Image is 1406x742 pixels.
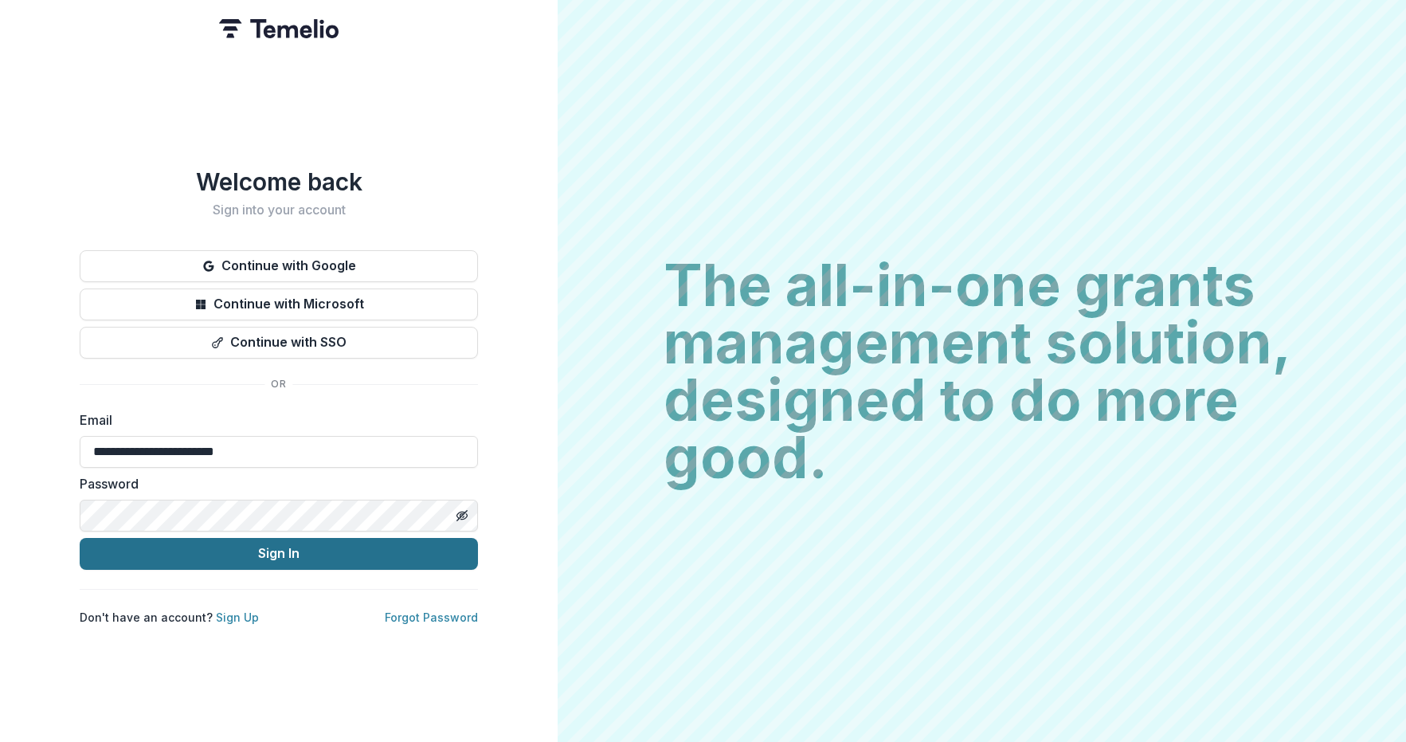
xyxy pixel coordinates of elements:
button: Continue with SSO [80,327,478,359]
a: Forgot Password [385,610,478,624]
img: Temelio [219,19,339,38]
a: Sign Up [216,610,259,624]
h2: Sign into your account [80,202,478,218]
button: Toggle password visibility [449,503,475,528]
p: Don't have an account? [80,609,259,626]
label: Password [80,474,468,493]
button: Sign In [80,538,478,570]
h1: Welcome back [80,167,478,196]
button: Continue with Google [80,250,478,282]
button: Continue with Microsoft [80,289,478,320]
label: Email [80,410,468,430]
